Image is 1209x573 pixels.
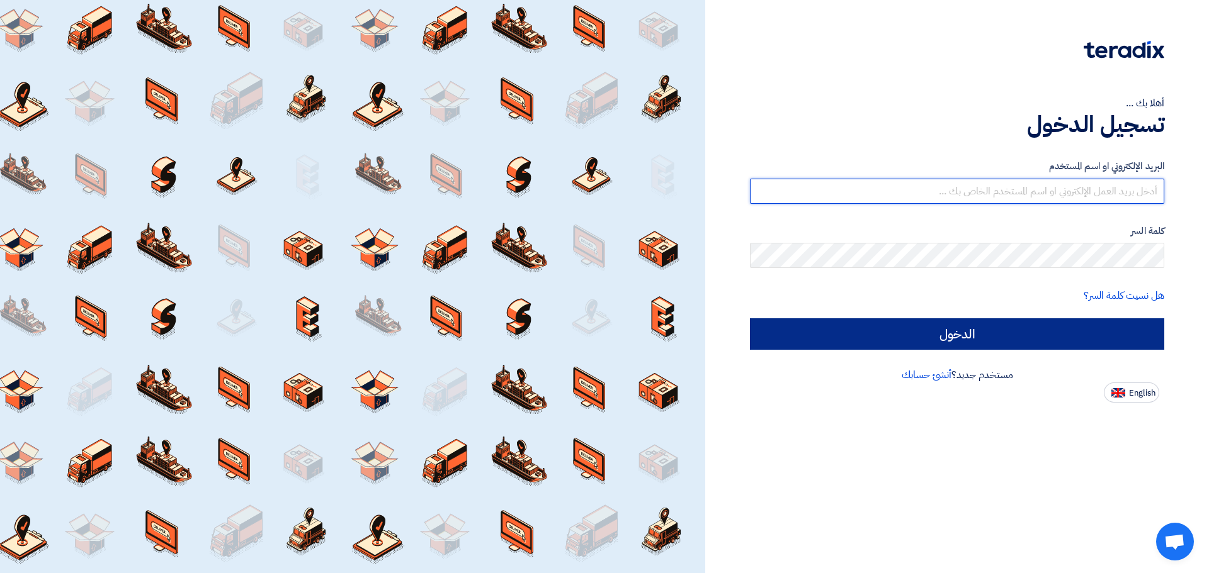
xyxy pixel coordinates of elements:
[750,111,1164,138] h1: تسجيل الدخول
[1084,41,1164,58] img: Teradix logo
[750,318,1164,350] input: الدخول
[1156,523,1194,560] a: Open chat
[750,367,1164,382] div: مستخدم جديد؟
[1111,388,1125,398] img: en-US.png
[1084,288,1164,303] a: هل نسيت كلمة السر؟
[1129,389,1155,398] span: English
[750,159,1164,174] label: البريد الإلكتروني او اسم المستخدم
[750,179,1164,204] input: أدخل بريد العمل الإلكتروني او اسم المستخدم الخاص بك ...
[1104,382,1159,403] button: English
[750,96,1164,111] div: أهلا بك ...
[750,224,1164,238] label: كلمة السر
[902,367,951,382] a: أنشئ حسابك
